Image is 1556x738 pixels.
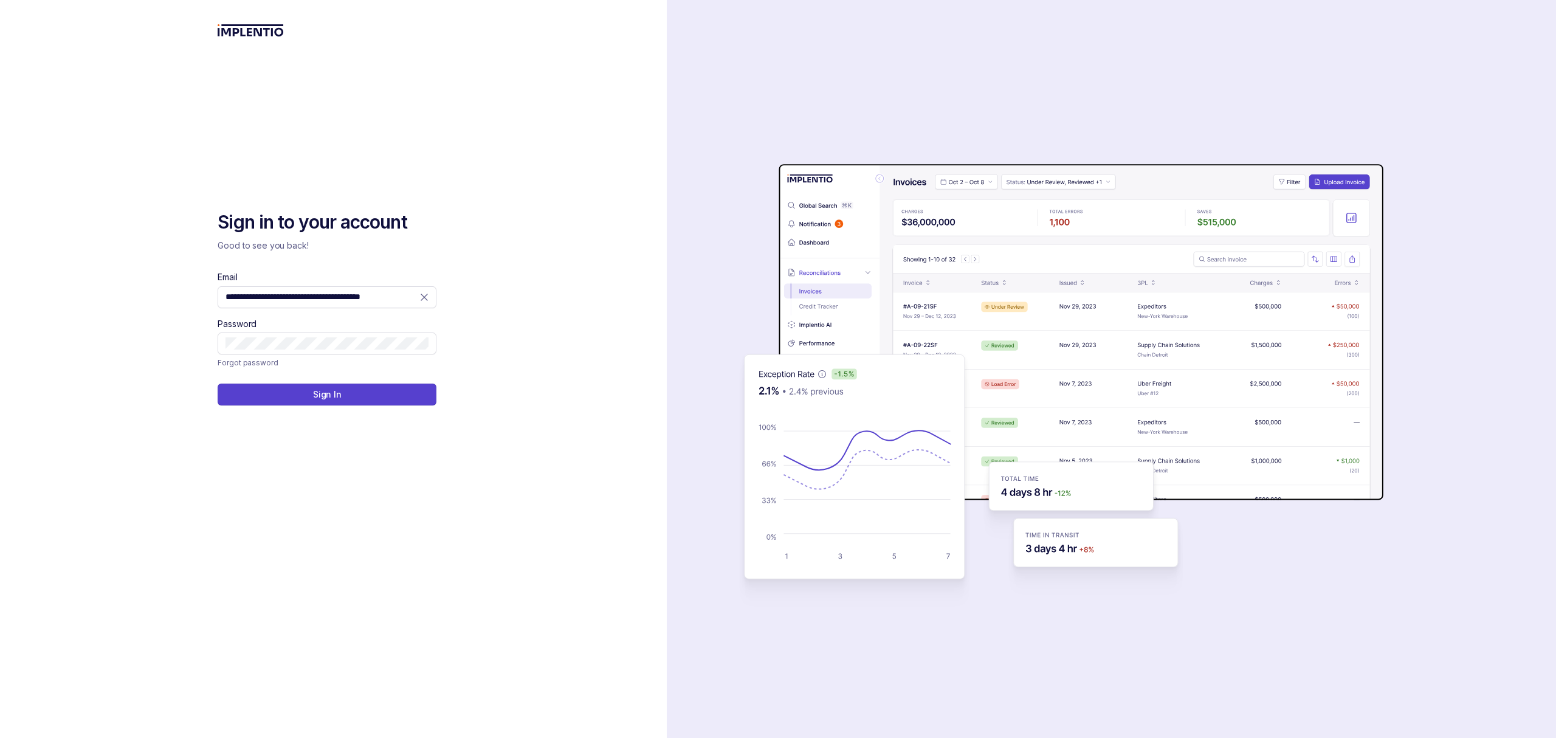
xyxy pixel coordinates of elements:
[218,24,284,36] img: logo
[701,126,1388,612] img: signin-background.svg
[313,388,342,401] p: Sign In
[218,357,278,369] p: Forgot password
[218,210,436,235] h2: Sign in to your account
[218,357,278,369] a: Link Forgot password
[218,384,436,405] button: Sign In
[218,271,237,283] label: Email
[218,240,436,252] p: Good to see you back!
[218,318,256,330] label: Password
